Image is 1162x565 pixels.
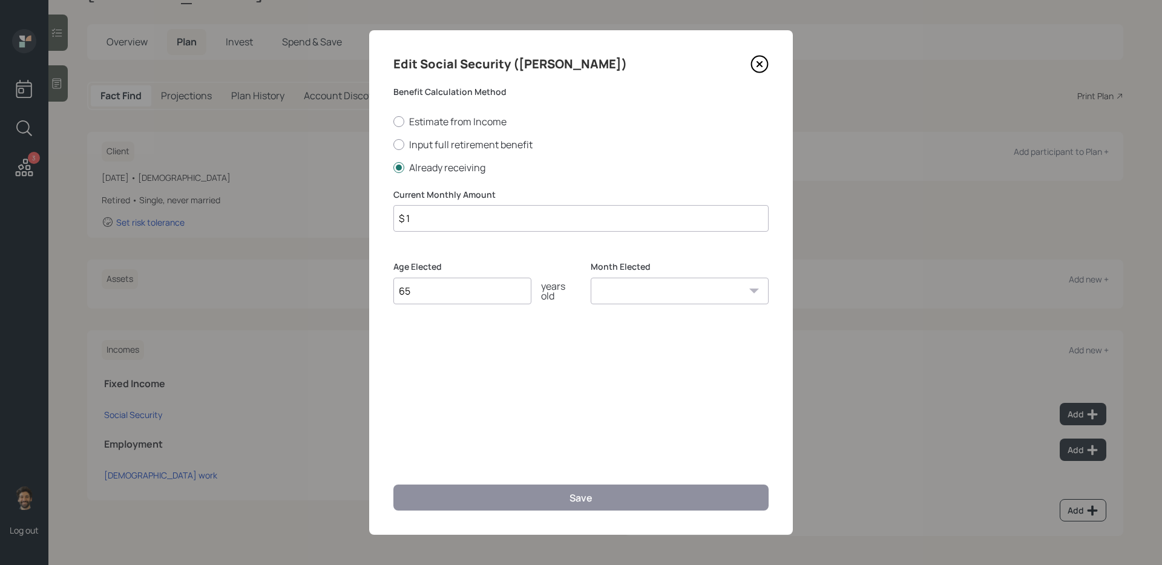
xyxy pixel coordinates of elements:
[393,161,769,174] label: Already receiving
[531,281,571,301] div: years old
[393,138,769,151] label: Input full retirement benefit
[393,86,769,98] label: Benefit Calculation Method
[393,261,571,273] label: Age Elected
[570,491,592,505] div: Save
[393,54,627,74] h4: Edit Social Security ([PERSON_NAME])
[393,115,769,128] label: Estimate from Income
[591,261,769,273] label: Month Elected
[393,485,769,511] button: Save
[393,189,769,201] label: Current Monthly Amount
